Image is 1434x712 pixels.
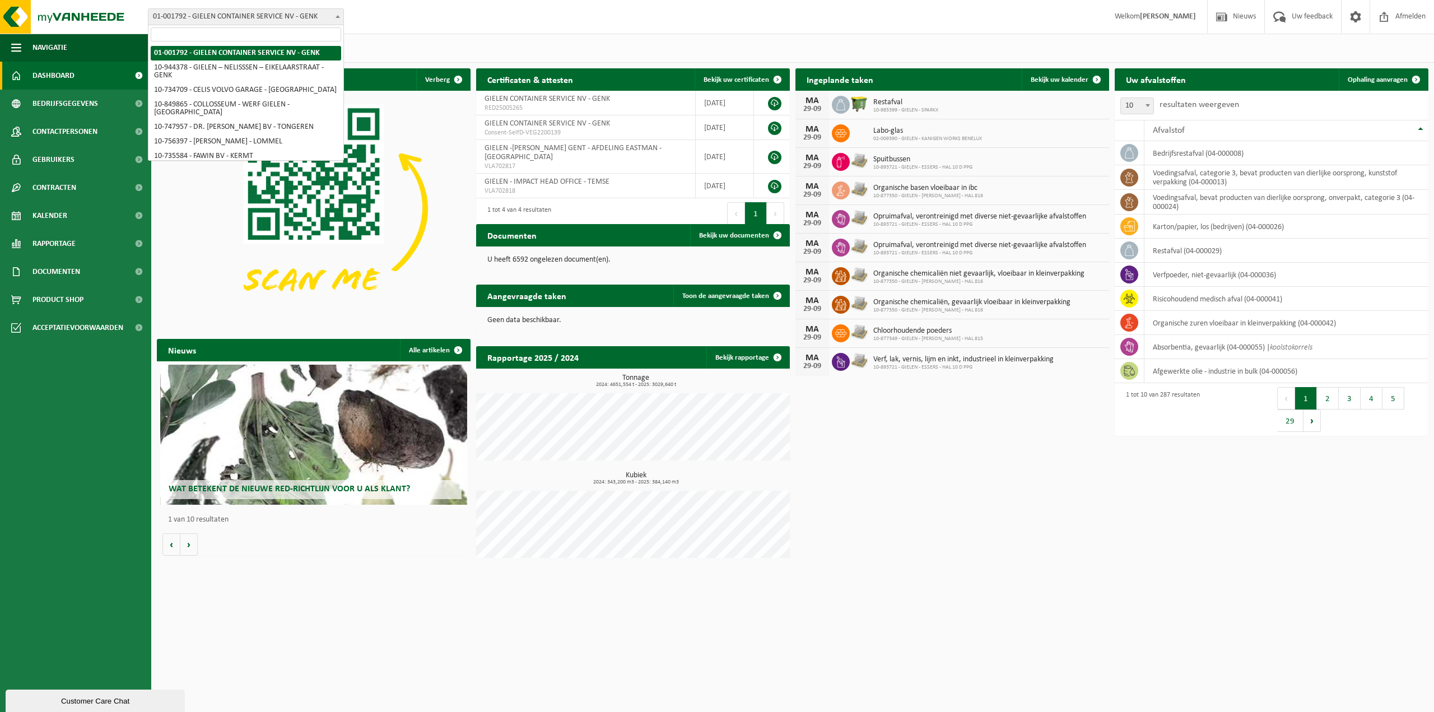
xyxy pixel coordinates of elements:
[801,105,823,113] div: 29-09
[801,153,823,162] div: MA
[151,134,341,149] li: 10-756397 - [PERSON_NAME] - LOMMEL
[696,140,754,174] td: [DATE]
[801,134,823,142] div: 29-09
[801,191,823,199] div: 29-09
[476,68,584,90] h2: Certificaten & attesten
[1144,215,1428,239] td: karton/papier, los (bedrijven) (04-000026)
[32,90,98,118] span: Bedrijfsgegevens
[801,239,823,248] div: MA
[1031,76,1088,83] span: Bekijk uw kalender
[801,248,823,256] div: 29-09
[1144,165,1428,190] td: voedingsafval, categorie 3, bevat producten van dierlijke oorsprong, kunststof verpakking (04-000...
[1382,387,1404,409] button: 5
[148,9,343,25] span: 01-001792 - GIELEN CONTAINER SERVICE NV - GENK
[801,305,823,313] div: 29-09
[416,68,469,91] button: Verberg
[696,91,754,115] td: [DATE]
[32,286,83,314] span: Product Shop
[162,533,180,556] button: Vorige
[32,146,75,174] span: Gebruikers
[873,155,972,164] span: Spuitbussen
[32,62,75,90] span: Dashboard
[400,339,469,361] a: Alle artikelen
[706,346,789,369] a: Bekijk rapportage
[1348,76,1408,83] span: Ophaling aanvragen
[485,119,610,128] span: GIELEN CONTAINER SERVICE NV - GENK
[168,516,465,524] p: 1 van 10 resultaten
[873,193,983,199] span: 10-877350 - GIELEN - [PERSON_NAME] - HAL 816
[695,68,789,91] a: Bekijk uw certificaten
[482,201,551,226] div: 1 tot 4 van 4 resultaten
[485,95,610,103] span: GIELEN CONTAINER SERVICE NV - GENK
[485,104,687,113] span: RED25005265
[801,277,823,285] div: 29-09
[1144,335,1428,359] td: absorbentia, gevaarlijk (04-000055) |
[801,211,823,220] div: MA
[32,174,76,202] span: Contracten
[485,144,662,161] span: GIELEN -[PERSON_NAME] GENT - AFDELING EASTMAN - [GEOGRAPHIC_DATA]
[1339,387,1361,409] button: 3
[485,187,687,196] span: VLA702818
[745,202,767,225] button: 1
[801,353,823,362] div: MA
[873,184,983,193] span: Organische basen vloeibaar in ibc
[873,241,1086,250] span: Opruimafval, verontreinigd met diverse niet-gevaarlijke afvalstoffen
[151,83,341,97] li: 10-734709 - CELIS VOLVO GARAGE - [GEOGRAPHIC_DATA]
[873,307,1070,314] span: 10-877350 - GIELEN - [PERSON_NAME] - HAL 816
[476,285,578,306] h2: Aangevraagde taken
[873,298,1070,307] span: Organische chemicaliën, gevaarlijk vloeibaar in kleinverpakking
[850,151,869,170] img: LP-PA-00000-WDN-11
[32,258,80,286] span: Documenten
[476,346,590,368] h2: Rapportage 2025 / 2024
[704,76,769,83] span: Bekijk uw certificaten
[1303,409,1321,432] button: Next
[873,278,1084,285] span: 10-877350 - GIELEN - [PERSON_NAME] - HAL 816
[425,76,450,83] span: Verberg
[801,96,823,105] div: MA
[1115,68,1197,90] h2: Uw afvalstoffen
[873,212,1086,221] span: Opruimafval, verontreinigd met diverse niet-gevaarlijke afvalstoffen
[801,220,823,227] div: 29-09
[1120,97,1154,114] span: 10
[696,115,754,140] td: [DATE]
[673,285,789,307] a: Toon de aangevraagde taken
[795,68,884,90] h2: Ingeplande taken
[873,355,1054,364] span: Verf, lak, vernis, lijm en inkt, industrieel in kleinverpakking
[1160,100,1239,109] label: resultaten weergeven
[6,687,187,712] iframe: chat widget
[32,34,67,62] span: Navigatie
[767,202,784,225] button: Next
[487,317,779,324] p: Geen data beschikbaar.
[873,327,983,336] span: Chloorhoudende poeders
[487,256,779,264] p: U heeft 6592 ongelezen document(en).
[690,224,789,246] a: Bekijk uw documenten
[1270,343,1312,352] i: koolstokorrels
[873,269,1084,278] span: Organische chemicaliën niet gevaarlijk, vloeibaar in kleinverpakking
[1144,311,1428,335] td: organische zuren vloeibaar in kleinverpakking (04-000042)
[727,202,745,225] button: Previous
[699,232,769,239] span: Bekijk uw documenten
[801,334,823,342] div: 29-09
[850,294,869,313] img: LP-PA-00000-WDN-11
[801,362,823,370] div: 29-09
[873,127,982,136] span: Labo-glas
[1022,68,1108,91] a: Bekijk uw kalender
[801,182,823,191] div: MA
[1295,387,1317,409] button: 1
[850,208,869,227] img: LP-PA-00000-WDN-11
[801,125,823,134] div: MA
[482,480,790,485] span: 2024: 343,200 m3 - 2025: 384,140 m3
[1317,387,1339,409] button: 2
[1144,190,1428,215] td: voedingsafval, bevat producten van dierlijke oorsprong, onverpakt, categorie 3 (04-000024)
[32,118,97,146] span: Contactpersonen
[1144,239,1428,263] td: restafval (04-000029)
[151,97,341,120] li: 10-849865 - COLLOSSEUM - WERF GIELEN - [GEOGRAPHIC_DATA]
[151,61,341,83] li: 10-944378 - GIELEN – NELISSSEN – EIKELAARSTRAAT - GENK
[850,237,869,256] img: LP-PA-00000-WDN-11
[801,296,823,305] div: MA
[873,164,972,171] span: 10-893721 - GIELEN - ESSERS - HAL 10 D PPG
[850,323,869,342] img: LP-PA-00000-WDN-11
[850,180,869,199] img: LP-PA-00000-WDN-11
[1361,387,1382,409] button: 4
